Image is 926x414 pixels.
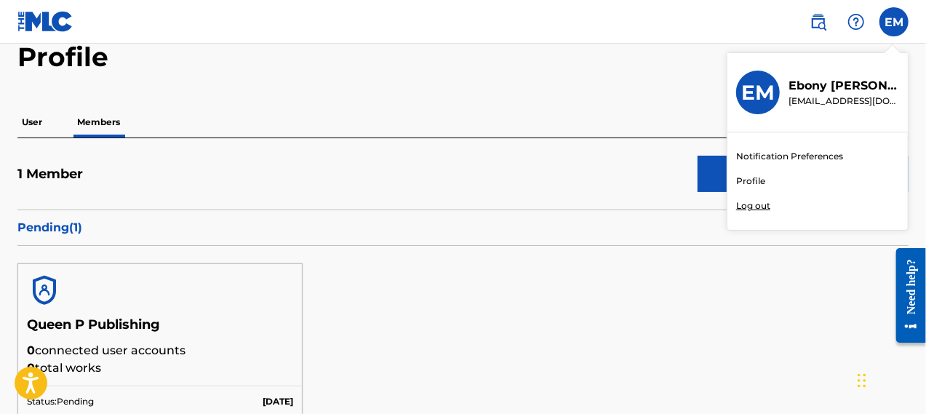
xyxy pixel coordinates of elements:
[27,342,293,359] p: connected user accounts
[736,150,843,163] a: Notification Preferences
[263,395,293,408] p: [DATE]
[73,107,124,138] p: Members
[27,361,35,375] span: 0
[698,156,909,192] a: Create a Member
[27,343,35,357] span: 0
[842,7,871,36] div: Help
[17,11,73,32] img: MLC Logo
[17,166,83,183] h5: 1 Member
[27,273,62,308] img: account
[17,41,909,73] h2: Profile
[789,95,899,108] p: queenptherapper@gmail.com
[27,359,293,377] p: total works
[27,317,293,342] h5: Queen P Publishing
[853,344,926,414] iframe: Chat Widget
[858,359,866,402] div: Drag
[789,77,899,95] p: Ebony McClure
[885,237,926,354] iframe: Resource Center
[17,107,47,138] p: User
[736,199,770,212] p: Log out
[810,13,827,31] img: search
[847,13,865,31] img: help
[27,395,94,408] p: Status: Pending
[741,80,775,106] h3: EM
[736,175,765,188] a: Profile
[804,7,833,36] a: Public Search
[17,219,909,236] p: Pending ( 1 )
[879,7,909,36] div: User Menu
